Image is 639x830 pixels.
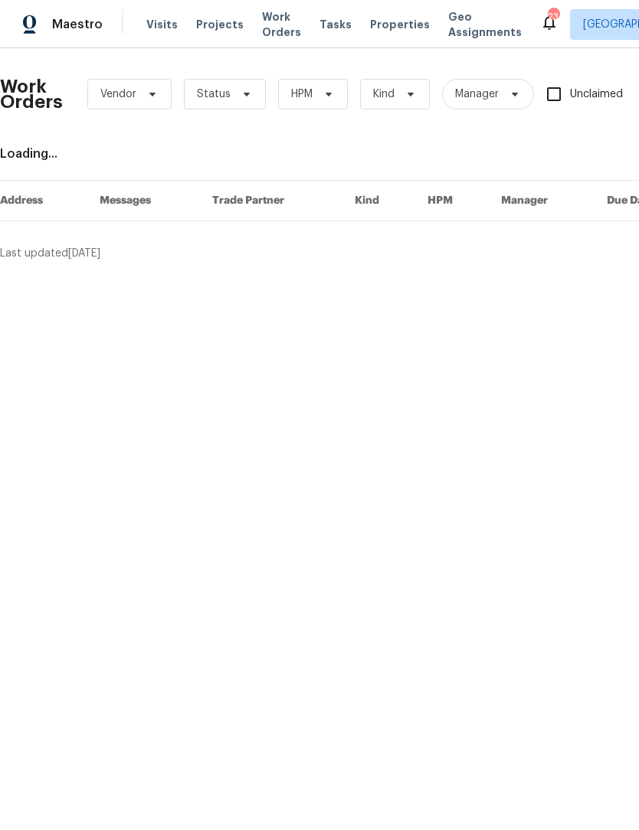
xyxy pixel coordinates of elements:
span: Manager [455,87,499,102]
th: HPM [415,181,489,221]
span: [DATE] [68,248,100,259]
span: Tasks [319,19,352,30]
div: 23 [548,9,559,25]
span: Geo Assignments [448,9,522,40]
th: Manager [489,181,595,221]
span: Visits [146,17,178,32]
span: Work Orders [262,9,301,40]
span: Status [197,87,231,102]
span: Projects [196,17,244,32]
span: Maestro [52,17,103,32]
th: Trade Partner [200,181,343,221]
span: Properties [370,17,430,32]
th: Kind [342,181,415,221]
span: HPM [291,87,313,102]
th: Messages [87,181,200,221]
span: Unclaimed [570,87,623,103]
span: Kind [373,87,395,102]
span: Vendor [100,87,136,102]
